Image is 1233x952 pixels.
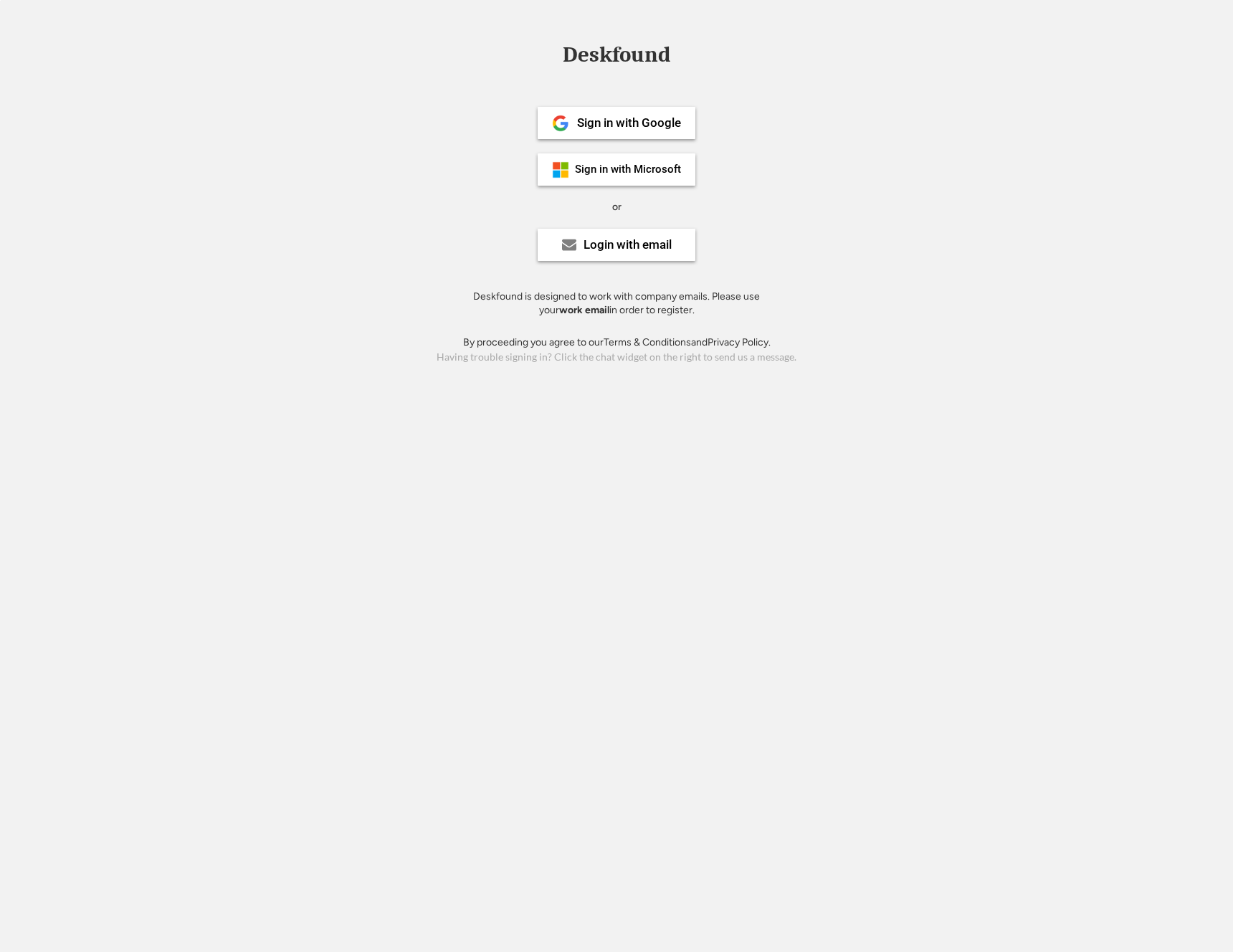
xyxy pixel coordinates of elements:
div: Sign in with Google [577,117,681,129]
div: Sign in with Microsoft [575,164,681,175]
div: Login with email [584,239,672,251]
strong: work email [559,304,609,316]
div: Deskfound is designed to work with company emails. Please use your in order to register. [455,290,778,318]
div: By proceeding you agree to our and [463,335,771,350]
img: 1024px-Google__G__Logo.svg.png [552,115,569,132]
div: Deskfound [556,44,677,66]
div: or [612,200,622,214]
a: Terms & Conditions [604,336,691,348]
img: ms-symbollockup_mssymbol_19.png [552,161,569,178]
a: Privacy Policy. [708,336,771,348]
